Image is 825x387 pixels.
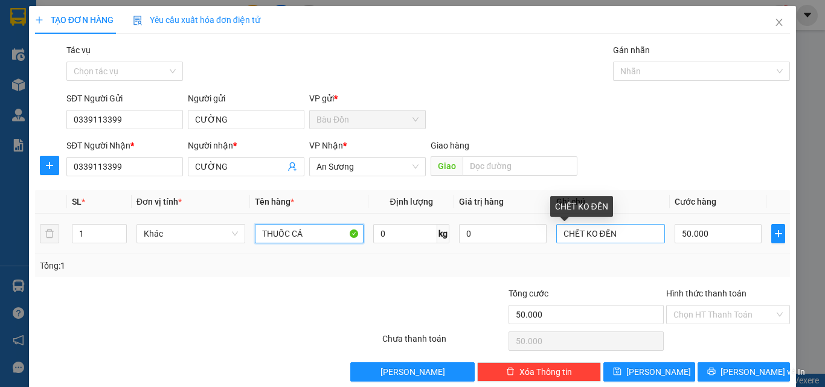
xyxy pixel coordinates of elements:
span: Yêu cầu xuất hóa đơn điện tử [133,15,260,25]
span: [PERSON_NAME] [380,365,445,379]
span: [PERSON_NAME] [626,365,691,379]
button: [PERSON_NAME] [350,362,474,382]
div: Người nhận [188,139,304,152]
div: 0901469473 [115,39,213,56]
span: plus [35,16,43,24]
button: printer[PERSON_NAME] và In [698,362,790,382]
input: Ghi Chú [556,224,665,243]
span: plus [772,229,785,238]
span: Bàu Đồn [316,110,419,129]
div: 0398706195 [10,39,107,56]
div: SĐT Người Nhận [66,139,183,152]
span: Gửi: [10,11,29,24]
label: Tác vụ [66,45,91,55]
span: Giao [431,156,463,176]
span: Cước hàng [675,197,716,206]
button: Close [762,6,796,40]
div: Tổng: 1 [40,259,319,272]
span: close [774,18,784,27]
span: Tổng cước [509,289,548,298]
span: SL [72,197,82,206]
div: THƯƠNG [10,25,107,39]
span: Giao hàng [431,141,469,150]
span: Giá trị hàng [459,197,504,206]
span: Xóa Thông tin [519,365,572,379]
div: VP gửi [309,92,426,105]
span: kg [437,224,449,243]
span: save [613,367,621,377]
span: Tên hàng [255,197,294,206]
img: icon [133,16,143,25]
span: Định lượng [390,197,432,206]
label: Hình thức thanh toán [666,289,746,298]
div: Tên hàng: [DEMOGRAPHIC_DATA][PERSON_NAME] ( : 1 ) [10,85,213,130]
span: An Sương [316,158,419,176]
button: save[PERSON_NAME] [603,362,696,382]
span: VP Nhận [309,141,343,150]
span: [PERSON_NAME] và In [721,365,805,379]
input: 0 [459,224,546,243]
span: TẠO ĐƠN HÀNG [35,15,114,25]
div: VY [115,25,213,39]
span: delete [506,367,515,377]
div: CHẾT KO ĐỀN [550,196,613,217]
div: An Sương [115,10,213,25]
button: delete [40,224,59,243]
div: Người gửi [188,92,304,105]
button: deleteXóa Thông tin [477,362,601,382]
input: Dọc đường [463,156,577,176]
div: Chưa thanh toán [381,332,507,353]
button: plus [40,156,59,175]
span: Nhận: [115,11,144,24]
th: Ghi chú [551,190,670,214]
div: 50.000 [9,63,109,78]
input: VD: Bàn, Ghế [255,224,364,243]
label: Gán nhãn [613,45,650,55]
span: user-add [287,162,297,171]
div: Bàu Đồn [10,10,107,25]
span: Khác [144,225,238,243]
span: plus [40,161,59,170]
span: printer [707,367,716,377]
div: SĐT Người Gửi [66,92,183,105]
span: CR : [9,65,28,77]
button: plus [771,224,785,243]
span: Đơn vị tính [136,197,182,206]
